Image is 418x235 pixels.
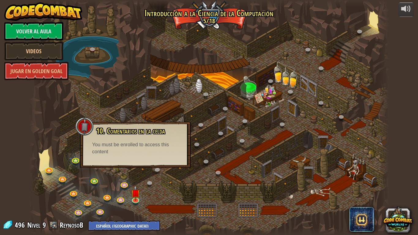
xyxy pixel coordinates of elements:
[4,42,63,60] a: Videos
[398,2,414,17] button: Ajustar el volúmen
[60,220,85,230] a: ReynosoB
[4,22,63,40] a: Volver al aula
[43,220,46,230] span: 9
[96,126,165,136] span: 10. Comentarios en la celda
[131,185,140,201] img: level-banner-unstarted.png
[92,141,178,155] div: You must be enrolled to access this content
[27,220,40,230] span: Nivel
[4,2,83,21] img: CodeCombat - Learn how to code by playing a game
[15,220,27,230] span: 496
[4,62,69,80] a: Jugar en Golden Goal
